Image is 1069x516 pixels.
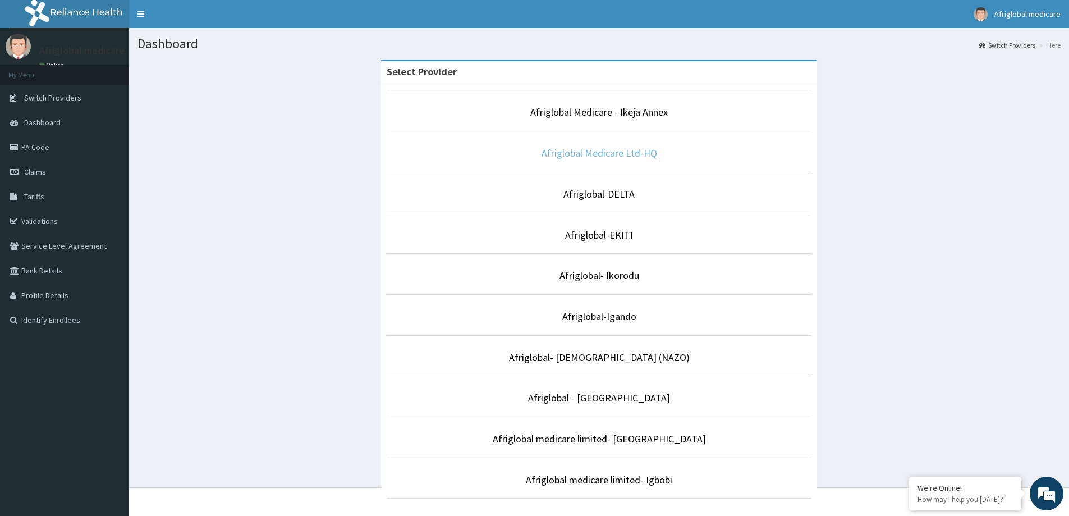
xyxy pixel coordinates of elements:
img: User Image [6,34,31,59]
span: Afriglobal medicare [994,9,1061,19]
a: Afriglobal Medicare Ltd-HQ [542,147,657,159]
a: Afriglobal medicare limited- Igbobi [526,473,672,486]
span: Claims [24,167,46,177]
div: We're Online! [917,483,1013,493]
a: Afriglobal - [GEOGRAPHIC_DATA] [528,391,670,404]
span: Tariffs [24,191,44,202]
a: Afriglobal- Ikorodu [559,269,639,282]
p: How may I help you today? [917,495,1013,504]
a: Afriglobal-EKITI [565,229,633,241]
h1: Dashboard [137,36,1061,51]
img: User Image [974,7,988,21]
a: Afriglobal-Igando [562,310,636,323]
p: Afriglobal medicare [39,45,125,56]
strong: Select Provider [387,65,457,78]
a: Afriglobal Medicare - Ikeja Annex [530,106,668,118]
a: Afriglobal- [DEMOGRAPHIC_DATA] (NAZO) [509,351,690,364]
a: Afriglobal medicare limited- [GEOGRAPHIC_DATA] [493,432,706,445]
span: Switch Providers [24,93,81,103]
li: Here [1036,40,1061,50]
a: Afriglobal-DELTA [563,188,635,200]
a: Switch Providers [979,40,1035,50]
span: Dashboard [24,117,61,127]
a: Online [39,61,66,69]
